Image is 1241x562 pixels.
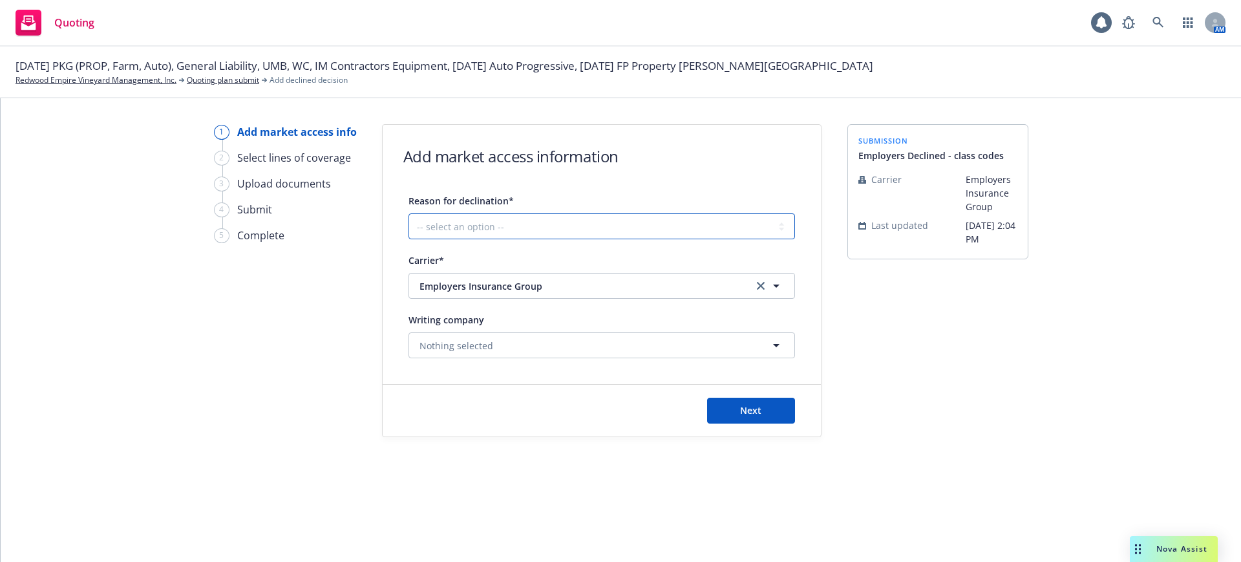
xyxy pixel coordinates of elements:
h1: Add market access information [403,146,619,167]
button: Next [707,398,795,424]
div: Submit [237,202,272,217]
div: Add market access info [237,124,357,140]
button: Nothing selected [408,332,795,358]
span: Employers Insurance Group [966,173,1017,213]
div: Complete [237,228,284,243]
span: Last updated [871,219,928,232]
a: Search [1145,10,1171,36]
a: Redwood Empire Vineyard Management, Inc. [16,74,176,86]
span: Nova Assist [1156,543,1207,554]
span: Carrier [871,173,902,186]
span: Quoting [54,17,94,28]
div: Drag to move [1130,536,1146,562]
span: Employers Declined - class codes [858,149,1004,162]
div: 3 [214,177,229,191]
div: Select lines of coverage [237,150,351,166]
div: 5 [214,228,229,243]
span: submission [858,135,1004,146]
span: Next [740,404,761,416]
a: Report a Bug [1116,10,1141,36]
span: [DATE] PKG (PROP, Farm, Auto), General Liability, UMB, WC, IM Contractors Equipment, [DATE] Auto ... [16,58,873,74]
span: Writing company [408,314,484,326]
span: Add declined decision [270,74,348,86]
div: 1 [214,125,229,140]
button: Nova Assist [1130,536,1218,562]
a: Switch app [1175,10,1201,36]
span: Carrier* [408,254,444,266]
a: Quoting plan submit [187,74,259,86]
span: Nothing selected [419,339,493,352]
button: Employers Insurance Groupclear selection [408,273,795,299]
span: Reason for declination* [408,195,514,207]
div: Upload documents [237,176,331,191]
span: Employers Insurance Group [419,279,734,293]
a: clear selection [753,278,769,294]
div: 2 [214,151,229,166]
div: 4 [214,202,229,217]
span: [DATE] 2:04 PM [966,219,1017,246]
a: Quoting [10,5,100,41]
